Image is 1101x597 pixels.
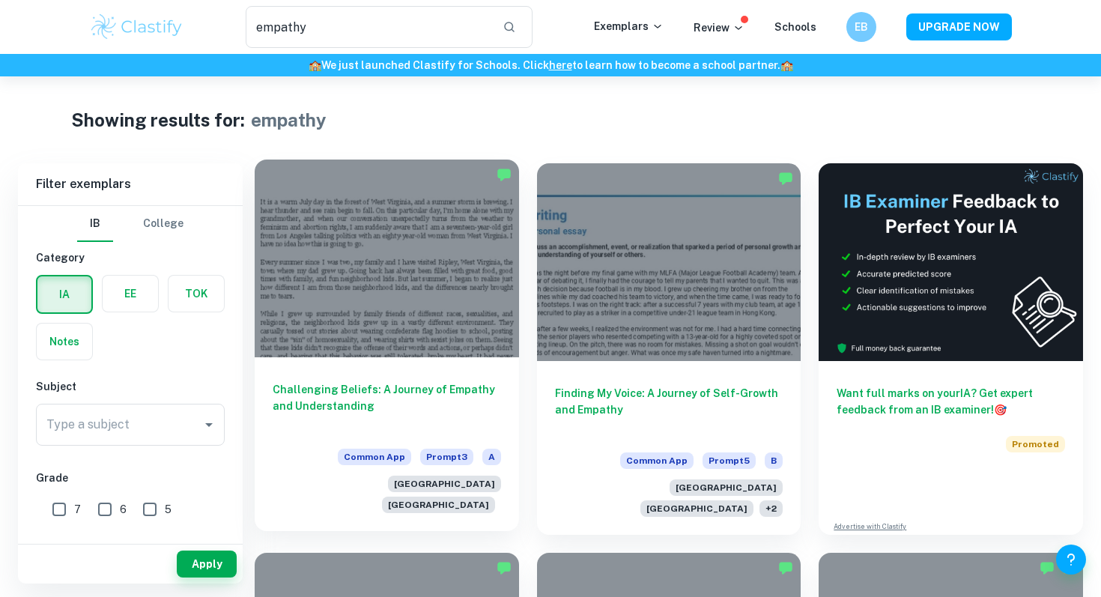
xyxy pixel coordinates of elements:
h1: empathy [251,106,327,133]
a: Challenging Beliefs: A Journey of Empathy and UnderstandingCommon AppPrompt3A[GEOGRAPHIC_DATA][GE... [255,163,519,535]
a: Finding My Voice: A Journey of Self-Growth and EmpathyCommon AppPrompt5B[GEOGRAPHIC_DATA][GEOGRAP... [537,163,801,535]
h6: Want full marks on your IA ? Get expert feedback from an IB examiner! [837,385,1065,418]
span: Common App [620,452,694,469]
span: Prompt 5 [703,452,756,469]
span: 4 [74,536,82,553]
button: IA [37,276,91,312]
span: [GEOGRAPHIC_DATA] [640,500,753,517]
a: Advertise with Clastify [834,521,906,532]
img: Marked [778,560,793,575]
span: B [765,452,783,469]
button: Apply [177,551,237,578]
h6: Filter exemplars [18,163,243,205]
span: Common App [338,449,411,465]
a: here [549,59,572,71]
h6: Finding My Voice: A Journey of Self-Growth and Empathy [555,385,783,434]
span: [GEOGRAPHIC_DATA] [670,479,783,496]
span: 🏫 [780,59,793,71]
img: Marked [497,167,512,182]
span: 1 [210,536,215,553]
button: UPGRADE NOW [906,13,1012,40]
a: Want full marks on yourIA? Get expert feedback from an IB examiner!PromotedAdvertise with Clastify [819,163,1083,535]
button: Notes [37,324,92,360]
button: EB [846,12,876,42]
h6: Challenging Beliefs: A Journey of Empathy and Understanding [273,381,501,431]
a: Schools [774,21,816,33]
h1: Showing results for: [71,106,245,133]
h6: We just launched Clastify for Schools. Click to learn how to become a school partner. [3,57,1098,73]
button: Open [198,414,219,435]
span: + 2 [759,500,783,517]
button: EE [103,276,158,312]
span: [GEOGRAPHIC_DATA] [388,476,501,492]
span: 5 [165,501,172,518]
button: College [143,206,183,242]
span: Prompt 3 [420,449,473,465]
h6: Grade [36,470,225,486]
span: A [482,449,501,465]
h6: EB [853,19,870,35]
img: Thumbnail [819,163,1083,361]
span: 7 [74,501,81,518]
span: 🎯 [994,404,1007,416]
button: TOK [169,276,224,312]
span: 2 [166,536,172,553]
p: Review [694,19,744,36]
button: Help and Feedback [1056,545,1086,575]
span: 3 [121,536,127,553]
span: [GEOGRAPHIC_DATA] [382,497,495,513]
img: Clastify logo [89,12,184,42]
p: Exemplars [594,18,664,34]
h6: Subject [36,378,225,395]
img: Marked [778,171,793,186]
span: 6 [120,501,127,518]
span: Promoted [1006,436,1065,452]
input: Search for any exemplars... [246,6,491,48]
img: Marked [497,560,512,575]
img: Marked [1040,560,1055,575]
h6: Category [36,249,225,266]
button: IB [77,206,113,242]
div: Filter type choice [77,206,183,242]
span: 🏫 [309,59,321,71]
